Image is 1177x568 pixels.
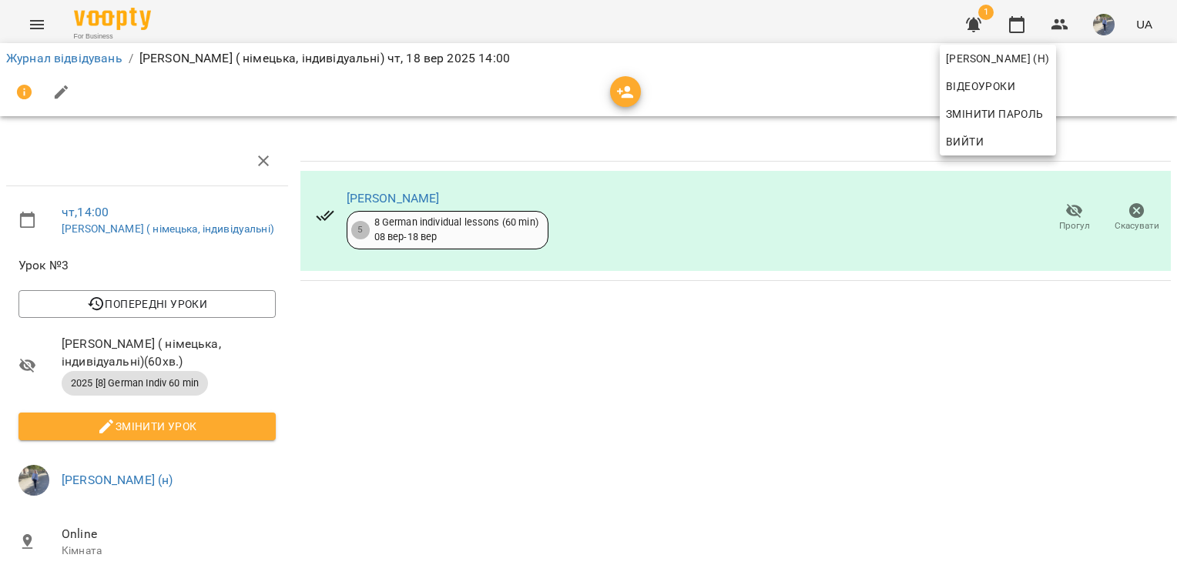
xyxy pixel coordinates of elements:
button: Вийти [940,128,1056,155]
a: Змінити пароль [940,100,1056,128]
span: Вийти [946,132,984,151]
span: Змінити пароль [946,105,1050,123]
span: [PERSON_NAME] (н) [946,49,1050,68]
a: [PERSON_NAME] (н) [940,45,1056,72]
span: Відеоуроки [946,77,1015,95]
a: Відеоуроки [940,72,1021,100]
